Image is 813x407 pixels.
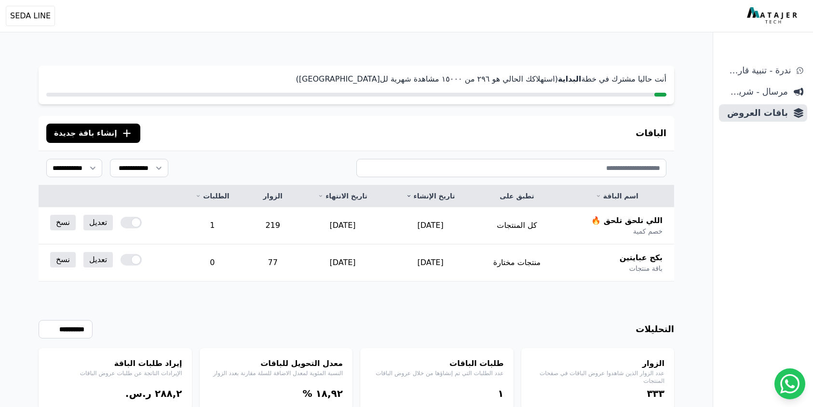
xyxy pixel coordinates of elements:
[571,191,663,201] a: اسم الباقة
[531,358,665,369] h4: الزوار
[54,127,117,139] span: إنشاء باقة جديدة
[474,207,559,244] td: كل المنتجات
[398,191,463,201] a: تاريخ الإنشاء
[747,7,799,25] img: MatajerTech Logo
[723,106,788,120] span: باقات العروض
[46,73,666,85] p: أنت حاليا مشترك في خطة (استهلاكك الحالي هو ٢٩٦ من ١٥۰۰۰ مشاهدة شهرية لل[GEOGRAPHIC_DATA])
[83,252,113,267] a: تعديل
[316,388,343,399] bdi: ١٨,٩٢
[474,185,559,207] th: تطبق على
[303,388,312,399] span: %
[247,244,298,281] td: 77
[387,207,474,244] td: [DATE]
[636,126,666,140] h3: الباقات
[190,191,236,201] a: الطلبات
[178,207,247,244] td: 1
[178,244,247,281] td: 0
[155,388,182,399] bdi: ٢٨٨,٢
[558,74,581,84] strong: البداية
[10,10,51,22] span: SEDA LINE
[310,191,375,201] a: تاريخ الانتهاء
[531,387,665,400] div: ۳۳۳
[633,226,663,236] span: خصم كمية
[247,185,298,207] th: الزوار
[370,387,504,400] div: ١
[531,369,665,385] p: عدد الزوار الذين شاهدوا عروض الباقات في صفحات المنتجات
[370,358,504,369] h4: طلبات الباقات
[46,124,140,143] button: إنشاء باقة جديدة
[474,244,559,281] td: منتجات مختارة
[125,388,151,399] span: ر.س.
[48,358,182,369] h4: إيراد طلبات الباقة
[209,369,343,377] p: النسبة المئوية لمعدل الاضافة للسلة مقارنة بعدد الزوار
[298,207,387,244] td: [DATE]
[209,358,343,369] h4: معدل التحويل للباقات
[370,369,504,377] p: عدد الطلبات التي تم إنشاؤها من خلال عروض الباقات
[247,207,298,244] td: 219
[620,252,663,264] span: بكج عبايتين
[636,323,674,336] h3: التحليلات
[629,264,663,273] span: باقة منتجات
[48,369,182,377] p: الإيرادات الناتجة عن طلبات عروض الباقات
[591,215,663,226] span: اللي تلحق تلحق 🔥
[50,215,76,230] a: نسخ
[723,64,791,77] span: ندرة - تنبية قارب علي النفاذ
[83,215,113,230] a: تعديل
[723,85,788,98] span: مرسال - شريط دعاية
[298,244,387,281] td: [DATE]
[387,244,474,281] td: [DATE]
[50,252,76,267] a: نسخ
[6,6,55,26] button: SEDA LINE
